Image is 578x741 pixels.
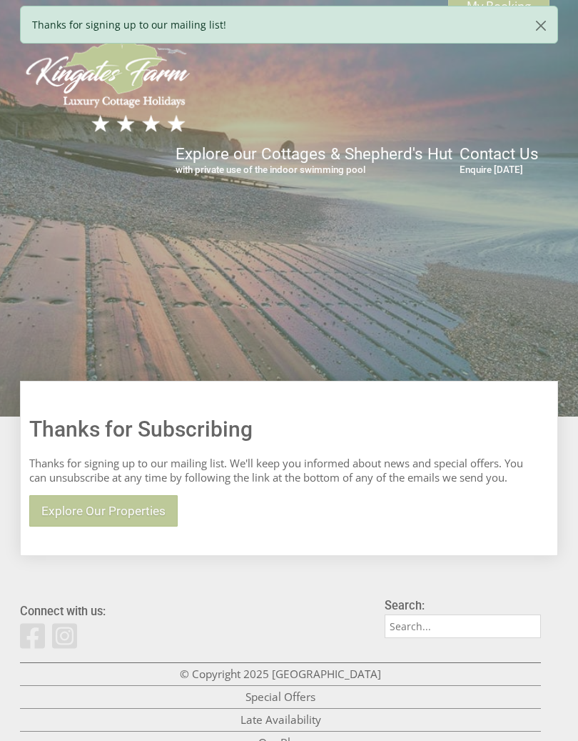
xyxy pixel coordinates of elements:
h3: Connect with us: [20,605,374,618]
a: Contact UsEnquire [DATE] [460,144,539,175]
img: Instagram [52,622,77,650]
a: Late Availability [20,709,541,732]
small: Enquire [DATE] [460,164,539,175]
a: Explore our Cottages & Shepherd's Hutwith private use of the indoor swimming pool [176,144,452,175]
img: Kingates Farm [20,30,198,136]
h1: Thanks for Subscribing [29,417,532,442]
small: with private use of the indoor swimming pool [176,164,452,175]
a: Explore Our Properties [29,495,178,527]
a: © Copyright 2025 [GEOGRAPHIC_DATA] [20,663,541,686]
a: Special Offers [20,686,541,709]
p: Thanks for signing up to our mailing list. We'll keep you informed about news and special offers.... [29,456,532,484]
img: Facebook [20,622,45,650]
div: Thanks for signing up to our mailing list! [20,6,558,44]
h3: Search: [385,599,541,612]
input: Search... [385,615,541,638]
